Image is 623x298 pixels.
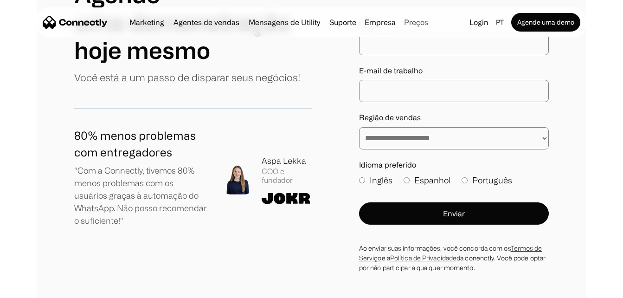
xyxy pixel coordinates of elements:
p: Você está a um passo de disparar seus negócios! [74,70,300,85]
a: Preços [400,19,432,26]
aside: Language selected: Português (Brasil) [9,281,56,295]
div: COO e fundador [262,167,311,185]
p: "Com a Connectly, tivemos 80% menos problemas com os usuários graças à automação do WhatsApp. Não... [74,164,208,227]
a: Agende uma demo [511,13,580,32]
h1: 80% menos problemas com entregadores [74,127,208,161]
input: Espanhol [404,177,410,183]
div: Aspa Lekka [262,155,311,167]
label: E-mail de trabalho [359,66,549,75]
a: Login [466,16,492,29]
ul: Language list [19,282,56,295]
a: Mensagens de Utility [245,19,324,26]
div: Empresa [362,16,398,29]
a: home [43,15,108,29]
a: Termos de Serviço [359,245,542,261]
a: Agentes de vendas [170,19,243,26]
input: Inglês [359,177,365,183]
div: pt [496,16,504,29]
button: Enviar [359,202,549,225]
label: Região de vendas [359,113,549,122]
label: Português [462,174,512,187]
a: Suporte [326,19,360,26]
label: Idioma preferido [359,161,549,169]
div: Empresa [365,16,396,29]
a: Política de Privacidade [390,254,456,261]
input: Português [462,177,468,183]
a: Marketing [126,19,168,26]
div: pt [492,16,509,29]
div: Ao enviar suas informações, você concorda com os e a da conenctly. Você pode optar por não partic... [359,243,549,272]
label: Inglês [359,174,392,187]
label: Espanhol [404,174,450,187]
